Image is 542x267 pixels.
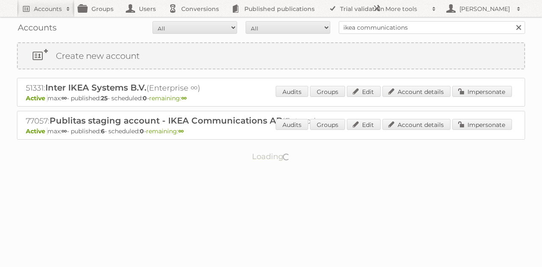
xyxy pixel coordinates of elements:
a: Impersonate [452,86,512,97]
strong: ∞ [61,94,67,102]
p: max: - published: - scheduled: - [26,94,516,102]
strong: 6 [101,127,105,135]
span: Active [26,127,47,135]
strong: ∞ [178,127,184,135]
h2: 51331: (Enterprise ∞) [26,83,322,94]
h2: 77057: (Enterprise ∞) - TRIAL [26,116,322,127]
a: Groups [310,86,345,97]
a: Audits [276,119,308,130]
strong: 0 [143,94,147,102]
p: Loading [225,148,317,165]
a: Account details [382,86,451,97]
a: Groups [310,119,345,130]
h2: More tools [385,5,428,13]
h2: Accounts [34,5,62,13]
h2: [PERSON_NAME] [457,5,512,13]
strong: 25 [101,94,108,102]
a: Edit [347,119,381,130]
span: Publitas staging account - IKEA Communications AB [50,116,282,126]
a: Audits [276,86,308,97]
a: Account details [382,119,451,130]
span: Active [26,94,47,102]
p: max: - published: - scheduled: - [26,127,516,135]
strong: 0 [140,127,144,135]
strong: ∞ [181,94,187,102]
a: Create new account [18,43,524,69]
span: remaining: [149,94,187,102]
span: remaining: [146,127,184,135]
strong: ∞ [61,127,67,135]
span: Inter IKEA Systems B.V. [45,83,147,93]
a: Edit [347,86,381,97]
a: Impersonate [452,119,512,130]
